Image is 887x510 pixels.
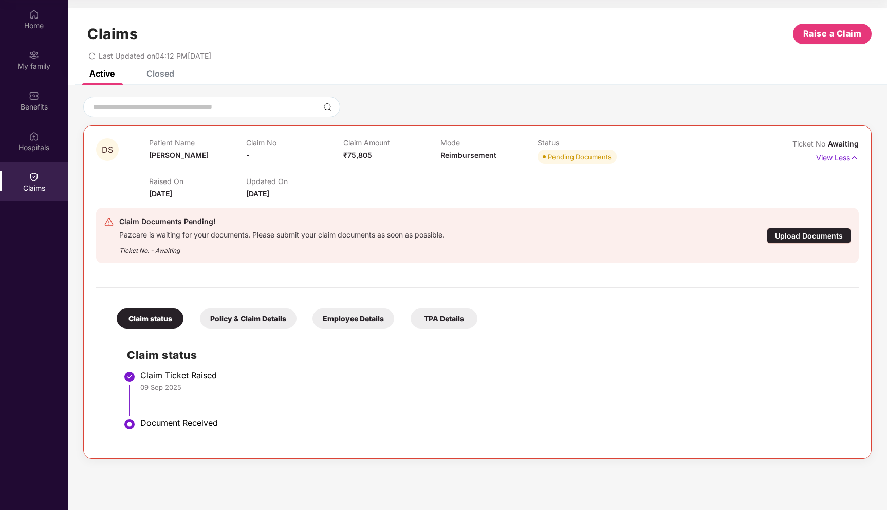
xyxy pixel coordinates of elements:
span: Awaiting [828,139,859,148]
div: Document Received [140,417,848,428]
h2: Claim status [127,347,848,363]
span: DS [102,145,113,154]
img: svg+xml;base64,PHN2ZyBpZD0iSG9tZSIgeG1sbnM9Imh0dHA6Ly93d3cudzMub3JnLzIwMDAvc3ZnIiB3aWR0aD0iMjAiIG... [29,9,39,20]
div: 09 Sep 2025 [140,383,848,392]
div: Pending Documents [548,152,612,162]
span: - [246,151,250,159]
p: Mode [440,138,538,147]
div: TPA Details [411,308,477,329]
p: Raised On [149,177,246,186]
img: svg+xml;base64,PHN2ZyBpZD0iQmVuZWZpdHMiIHhtbG5zPSJodHRwOi8vd3d3LnczLm9yZy8yMDAwL3N2ZyIgd2lkdGg9Ij... [29,90,39,101]
img: svg+xml;base64,PHN2ZyBpZD0iQ2xhaW0iIHhtbG5zPSJodHRwOi8vd3d3LnczLm9yZy8yMDAwL3N2ZyIgd2lkdGg9IjIwIi... [29,172,39,182]
p: View Less [816,150,859,163]
span: Reimbursement [440,151,496,159]
div: Closed [146,68,174,79]
img: svg+xml;base64,PHN2ZyBpZD0iU2VhcmNoLTMyeDMyIiB4bWxucz0iaHR0cDovL3d3dy53My5vcmcvMjAwMC9zdmciIHdpZH... [323,103,331,111]
span: Raise a Claim [803,27,862,40]
span: Last Updated on 04:12 PM[DATE] [99,51,211,60]
img: svg+xml;base64,PHN2ZyBpZD0iSG9zcGl0YWxzIiB4bWxucz0iaHR0cDovL3d3dy53My5vcmcvMjAwMC9zdmciIHdpZHRoPS... [29,131,39,141]
img: svg+xml;base64,PHN2ZyBpZD0iU3RlcC1Eb25lLTMyeDMyIiB4bWxucz0iaHR0cDovL3d3dy53My5vcmcvMjAwMC9zdmciIH... [123,371,136,383]
p: Claim No [246,138,343,147]
h1: Claims [87,25,138,43]
div: Claim Ticket Raised [140,370,848,380]
div: Policy & Claim Details [200,308,297,329]
div: Employee Details [312,308,394,329]
span: [DATE] [149,189,172,198]
div: Active [89,68,115,79]
p: Patient Name [149,138,246,147]
img: svg+xml;base64,PHN2ZyB3aWR0aD0iMjAiIGhlaWdodD0iMjAiIHZpZXdCb3g9IjAgMCAyMCAyMCIgZmlsbD0ibm9uZSIgeG... [29,50,39,60]
span: ₹75,805 [343,151,372,159]
div: Ticket No. - Awaiting [119,240,445,256]
img: svg+xml;base64,PHN2ZyBpZD0iU3RlcC1BY3RpdmUtMzJ4MzIiIHhtbG5zPSJodHRwOi8vd3d3LnczLm9yZy8yMDAwL3N2Zy... [123,418,136,430]
button: Raise a Claim [793,24,872,44]
span: [DATE] [246,189,269,198]
span: Ticket No [792,139,828,148]
span: [PERSON_NAME] [149,151,209,159]
div: Upload Documents [767,228,851,244]
div: Pazcare is waiting for your documents. Please submit your claim documents as soon as possible. [119,228,445,240]
img: svg+xml;base64,PHN2ZyB4bWxucz0iaHR0cDovL3d3dy53My5vcmcvMjAwMC9zdmciIHdpZHRoPSIxNyIgaGVpZ2h0PSIxNy... [850,152,859,163]
div: Claim status [117,308,183,329]
span: redo [88,51,96,60]
img: svg+xml;base64,PHN2ZyB4bWxucz0iaHR0cDovL3d3dy53My5vcmcvMjAwMC9zdmciIHdpZHRoPSIyNCIgaGVpZ2h0PSIyNC... [104,217,114,227]
p: Status [538,138,635,147]
p: Updated On [246,177,343,186]
div: Claim Documents Pending! [119,215,445,228]
p: Claim Amount [343,138,440,147]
